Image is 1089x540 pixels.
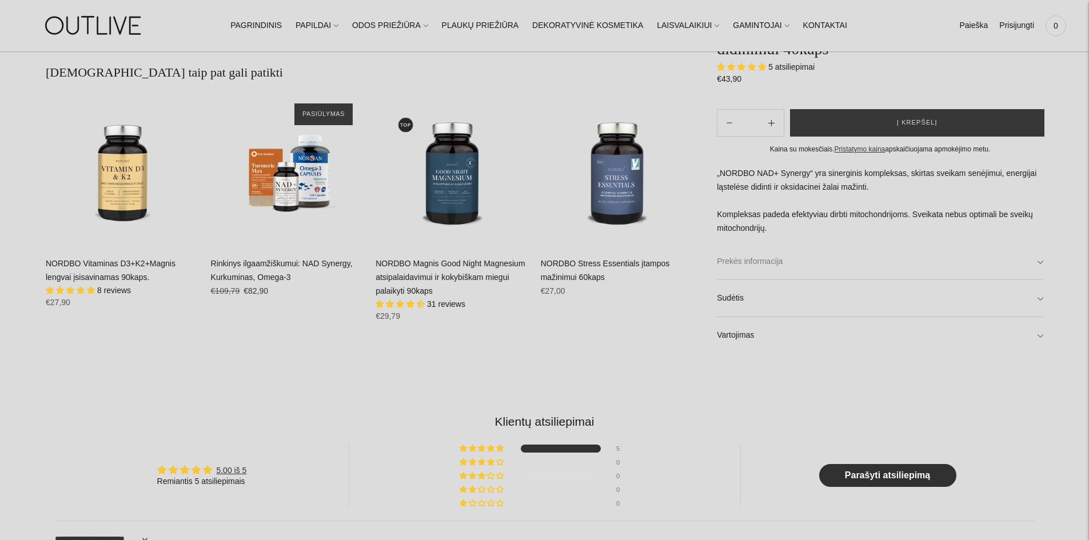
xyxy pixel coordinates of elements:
[46,298,70,307] span: €27,90
[717,167,1043,235] p: „NORDBO NAD+ Synergy“ yra sinerginis kompleksas, skirtas sveikam senėjimui, energijai ląstelėse d...
[376,311,400,321] span: €29,79
[803,13,847,38] a: KONTAKTAI
[616,445,630,453] div: 5
[460,445,505,453] div: 100% (5) reviews with 5 star rating
[244,286,268,295] span: €82,90
[157,476,247,487] div: Remiantis 5 atsiliepimais
[97,286,131,295] span: 8 reviews
[733,13,789,38] a: GAMINTOJAI
[717,62,768,71] span: 5.00 stars
[55,413,1034,430] h2: Klientų atsiliepimai
[741,115,759,131] input: Product quantity
[46,92,200,246] a: NORDBO Vitaminas D3+K2+Magnis lengvai įsisavinamas 90kaps.
[442,13,519,38] a: PLAUKŲ PRIEŽIŪRA
[376,299,427,309] span: 4.71 stars
[717,243,1043,279] a: Prekės informacija
[376,259,525,295] a: NORDBO Magnis Good Night Magnesium atsipalaidavimui ir kokybiškam miegui palaikyti 90kaps
[999,13,1034,38] a: Prisijungti
[717,74,741,83] span: €43,90
[230,13,282,38] a: PAGRINDINIS
[657,13,719,38] a: LAISVALAIKIUI
[352,13,428,38] a: ODOS PRIEŽIŪRA
[296,13,338,38] a: PAPILDAI
[541,259,670,282] a: NORDBO Stress Essentials įtampos mažinimui 60kaps
[768,62,815,71] span: 5 atsiliepimai
[1046,13,1066,38] a: 0
[717,143,1043,155] div: Kaina su mokesčiais. apskaičiuojama apmokėjimo metu.
[819,464,956,487] a: Parašyti atsiliepimą
[959,13,988,38] a: Paieška
[717,280,1043,317] a: Sudėtis
[157,463,247,477] div: Average rating is 5.00 stars
[211,259,353,282] a: Rinkinys ilgaamžiškumui: NAD Synergy, Kurkuminas, Omega-3
[427,299,465,309] span: 31 reviews
[759,109,784,137] button: Subtract product quantity
[541,286,565,295] span: €27,00
[211,92,365,246] a: Rinkinys ilgaamžiškumui: NAD Synergy, Kurkuminas, Omega-3
[211,286,240,295] s: €109,79
[897,117,938,129] span: Į krepšelį
[835,145,885,153] a: Pristatymo kaina
[23,6,166,45] img: OUTLIVE
[216,466,246,475] a: 5.00 iš 5
[1048,18,1064,34] span: 0
[717,317,1043,354] a: Vartojimas
[717,109,741,137] button: Add product quantity
[532,13,643,38] a: DEKORATYVINĖ KOSMETIKA
[46,259,175,282] a: NORDBO Vitaminas D3+K2+Magnis lengvai įsisavinamas 90kaps.
[541,92,695,246] a: NORDBO Stress Essentials įtampos mažinimui 60kaps
[46,64,694,81] h2: [DEMOGRAPHIC_DATA] taip pat gali patikti
[376,92,529,246] a: NORDBO Magnis Good Night Magnesium atsipalaidavimui ir kokybiškam miegui palaikyti 90kaps
[46,286,97,295] span: 5.00 stars
[790,109,1044,137] button: Į krepšelį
